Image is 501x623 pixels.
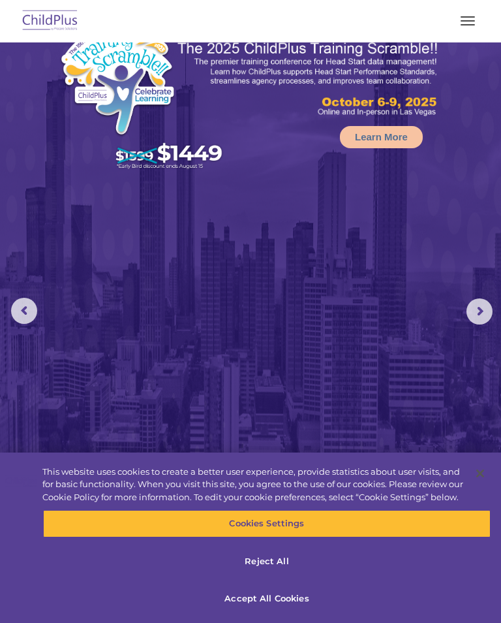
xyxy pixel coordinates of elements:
button: Close [466,459,494,488]
a: Learn More [340,126,423,148]
div: This website uses cookies to create a better user experience, provide statistics about user visit... [42,466,466,504]
button: Cookies Settings [43,510,491,537]
img: ChildPlus by Procare Solutions [20,6,81,37]
button: Accept All Cookies [43,585,491,613]
button: Reject All [43,548,491,575]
